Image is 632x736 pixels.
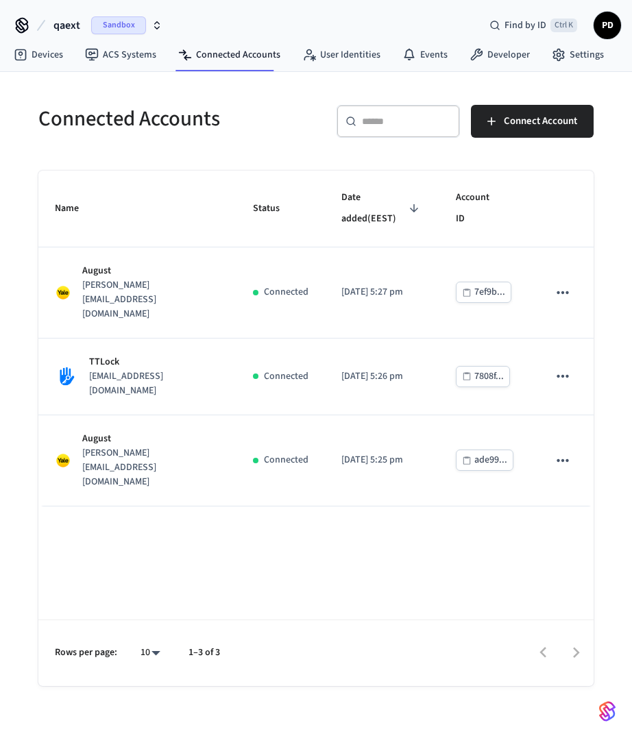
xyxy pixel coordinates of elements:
[471,105,594,138] button: Connect Account
[55,646,117,660] p: Rows per page:
[594,12,621,39] button: PD
[599,700,616,722] img: SeamLogoGradient.69752ec5.svg
[474,452,507,469] div: ade99...
[456,366,510,387] button: 7808f...
[253,198,297,219] span: Status
[456,282,511,303] button: 7ef9b...
[456,450,513,471] button: ade99...
[474,368,504,385] div: 7808f...
[264,369,308,384] p: Connected
[89,369,221,398] p: [EMAIL_ADDRESS][DOMAIN_NAME]
[82,446,220,489] p: [PERSON_NAME][EMAIL_ADDRESS][DOMAIN_NAME]
[55,198,97,219] span: Name
[53,17,80,34] span: qaext
[474,284,505,301] div: 7ef9b...
[264,453,308,467] p: Connected
[167,42,291,67] a: Connected Accounts
[550,19,577,32] span: Ctrl K
[55,365,78,388] img: TTLock Logo, Square
[595,13,620,38] span: PD
[456,187,515,230] span: Account ID
[91,16,146,34] span: Sandbox
[504,112,577,130] span: Connect Account
[82,278,220,321] p: [PERSON_NAME][EMAIL_ADDRESS][DOMAIN_NAME]
[264,285,308,299] p: Connected
[541,42,615,67] a: Settings
[74,42,167,67] a: ACS Systems
[291,42,391,67] a: User Identities
[55,452,71,469] img: Yale Logo, Square
[341,369,423,384] p: [DATE] 5:26 pm
[82,264,220,278] p: August
[82,432,220,446] p: August
[38,105,308,133] h5: Connected Accounts
[459,42,541,67] a: Developer
[478,13,588,38] div: Find by IDCtrl K
[341,285,423,299] p: [DATE] 5:27 pm
[391,42,459,67] a: Events
[341,187,423,230] span: Date added(EEST)
[38,171,594,506] table: sticky table
[505,19,546,32] span: Find by ID
[134,643,167,663] div: 10
[89,355,221,369] p: TTLock
[189,646,220,660] p: 1–3 of 3
[55,284,71,301] img: Yale Logo, Square
[3,42,74,67] a: Devices
[341,453,423,467] p: [DATE] 5:25 pm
